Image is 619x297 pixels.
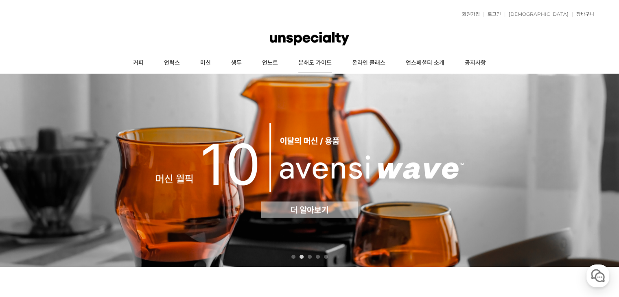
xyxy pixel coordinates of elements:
span: 홈 [26,242,31,248]
a: 대화 [54,229,105,250]
span: 설정 [126,242,136,248]
a: 홈 [2,229,54,250]
a: 4 [316,255,320,259]
a: 언스페셜티 소개 [396,53,455,73]
a: [DEMOGRAPHIC_DATA] [505,12,569,17]
a: 설정 [105,229,156,250]
a: 생두 [221,53,252,73]
a: 장바구니 [572,12,594,17]
a: 커피 [123,53,154,73]
a: 머신 [190,53,221,73]
a: 공지사항 [455,53,496,73]
a: 5 [324,255,328,259]
a: 3 [308,255,312,259]
img: 언스페셜티 몰 [270,26,349,51]
a: 로그인 [483,12,501,17]
span: 대화 [74,242,84,249]
a: 2 [300,255,304,259]
a: 분쇄도 가이드 [288,53,342,73]
a: 1 [291,255,295,259]
a: 회원가입 [458,12,480,17]
a: 온라인 클래스 [342,53,396,73]
a: 언럭스 [154,53,190,73]
a: 언노트 [252,53,288,73]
